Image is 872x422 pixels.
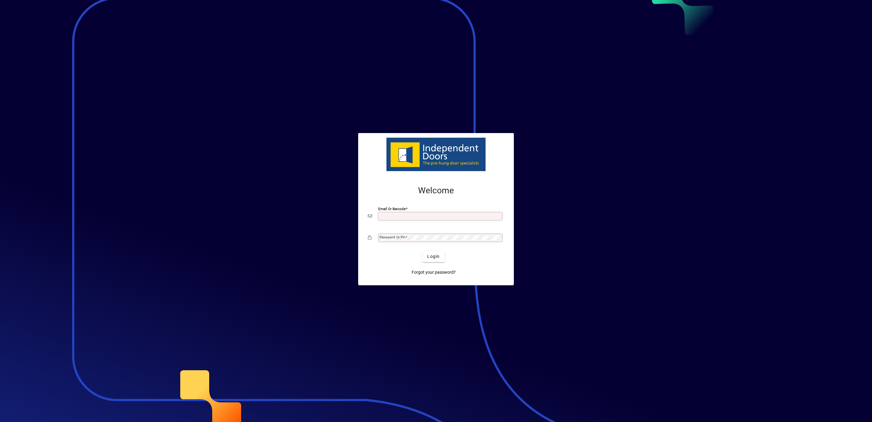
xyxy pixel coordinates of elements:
[412,269,456,276] span: Forgot your password?
[427,253,440,260] span: Login
[379,235,406,239] mat-label: Password or Pin
[378,206,406,211] mat-label: Email or Barcode
[368,185,504,196] h2: Welcome
[422,251,445,262] button: Login
[409,267,458,278] a: Forgot your password?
